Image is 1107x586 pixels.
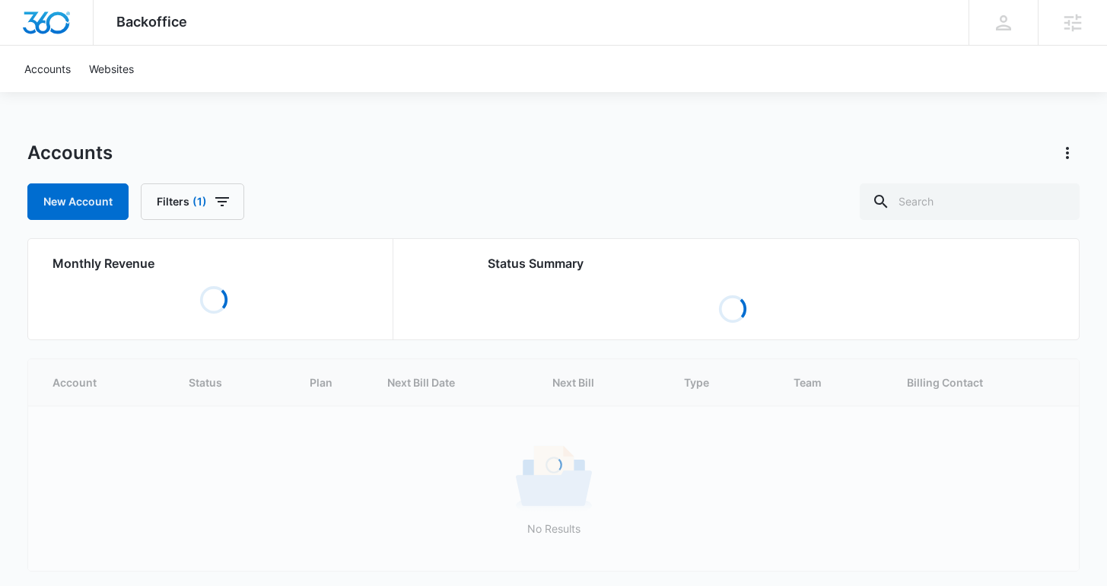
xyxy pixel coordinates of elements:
[15,46,80,92] a: Accounts
[141,183,244,220] button: Filters(1)
[116,14,187,30] span: Backoffice
[27,183,129,220] a: New Account
[1055,141,1080,165] button: Actions
[860,183,1080,220] input: Search
[192,196,207,207] span: (1)
[80,46,143,92] a: Websites
[488,254,978,272] h2: Status Summary
[52,254,374,272] h2: Monthly Revenue
[27,142,113,164] h1: Accounts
